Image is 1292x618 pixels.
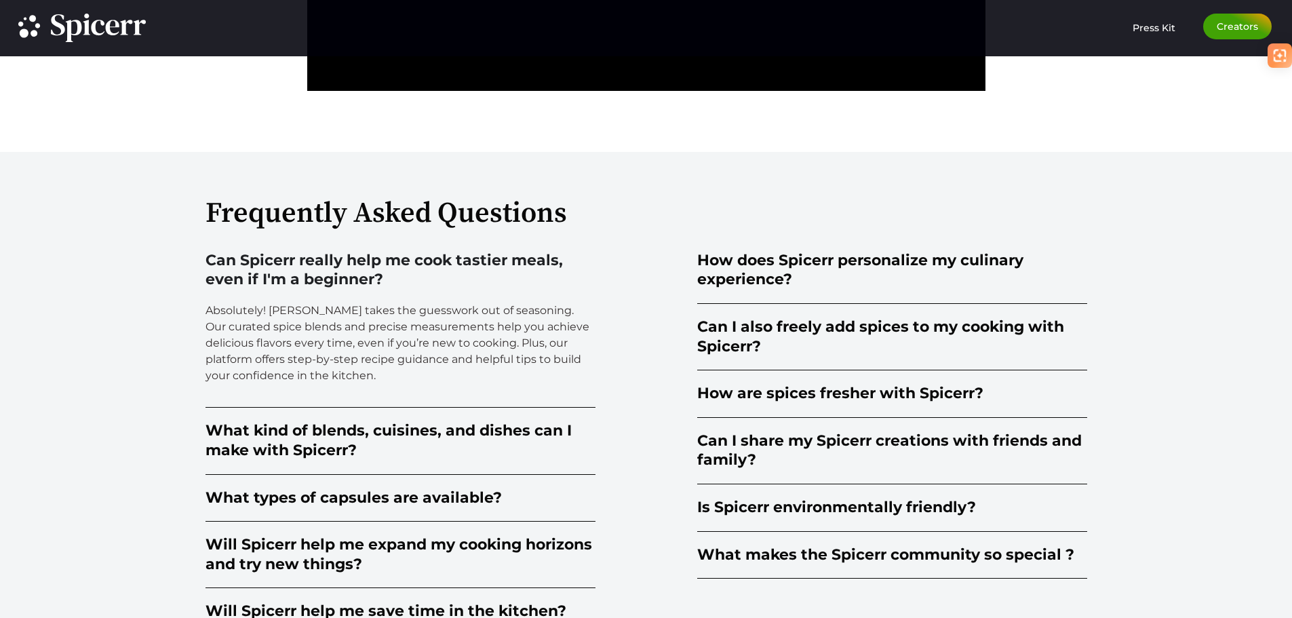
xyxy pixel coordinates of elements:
[697,317,1087,356] div: Can I also freely add spices to my cooking with Spicerr?
[205,421,595,460] div: What kind of blends, cuisines, and dishes can I make with Spicerr?
[697,251,1087,290] div: How does Spicerr personalize my culinary experience?
[697,384,983,404] div: How are spices fresher with Spicerr?
[1217,22,1258,31] span: Creators
[697,545,1074,565] div: What makes the Spicerr community so special ?
[205,303,595,384] p: Absolutely! [PERSON_NAME] takes the guesswork out of seasoning. Our curated spice blends and prec...
[1133,22,1175,34] span: Press Kit
[1133,14,1175,34] a: Press Kit
[205,535,595,574] div: Will Spicerr help me expand my cooking horizons and try new things?
[697,237,1087,304] summary: How does Spicerr personalize my culinary experience?
[697,498,976,518] div: Is Spicerr environmentally friendly?
[205,475,595,522] summary: What types of capsules are available?
[205,251,595,290] div: Can Spicerr really help me cook tastier meals, even if I'm a beginner?
[697,418,1087,484] summary: Can I share my Spicerr creations with friends and family?
[697,484,1087,532] summary: Is Spicerr environmentally friendly?
[697,370,1087,418] summary: How are spices fresher with Spicerr?
[697,532,1087,579] summary: What makes the Spicerr community so special ?
[205,488,502,508] div: What types of capsules are available?
[697,431,1087,470] div: Can I share my Spicerr creations with friends and family?
[205,199,1087,228] h2: Frequently Asked Questions
[1203,14,1272,39] a: Creators
[205,408,595,474] summary: What kind of blends, cuisines, and dishes can I make with Spicerr?
[697,237,1087,579] div: Accordion. Open links with Enter or Space, close with Escape, and navigate with Arrow Keys
[205,237,595,304] summary: Can Spicerr really help me cook tastier meals, even if I'm a beginner?
[205,522,595,588] summary: Will Spicerr help me expand my cooking horizons and try new things?
[697,304,1087,370] summary: Can I also freely add spices to my cooking with Spicerr?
